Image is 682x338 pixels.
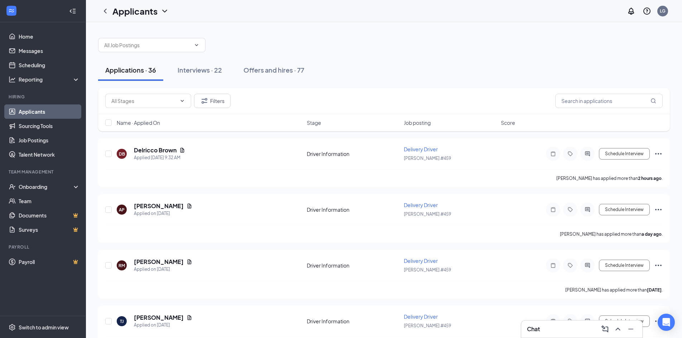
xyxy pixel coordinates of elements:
div: TJ [120,318,124,324]
div: Driver Information [307,206,400,213]
div: AP [119,207,125,213]
div: Reporting [19,76,80,83]
svg: Tag [566,263,575,268]
div: LG [660,8,666,14]
svg: Ellipses [654,261,663,270]
svg: Note [549,207,557,212]
div: Applied on [DATE] [134,322,192,329]
a: Scheduling [19,58,80,72]
span: Name · Applied On [117,119,160,126]
svg: ActiveChat [583,318,592,324]
svg: Tag [566,151,575,157]
svg: Ellipses [654,205,663,214]
b: [DATE] [647,287,662,293]
button: Schedule Interview [599,260,650,271]
svg: ChevronLeft [101,7,110,15]
span: Score [501,119,515,126]
span: Delivery Driver [404,258,438,264]
h3: Chat [527,325,540,333]
span: Job posting [404,119,431,126]
svg: Document [179,147,185,153]
span: Delivery Driver [404,313,438,320]
a: Sourcing Tools [19,119,80,133]
a: Team [19,194,80,208]
a: Applicants [19,104,80,119]
button: Filter Filters [194,94,231,108]
svg: ChevronDown [179,98,185,104]
div: Team Management [9,169,78,175]
input: Search in applications [555,94,663,108]
span: [PERSON_NAME] #459 [404,323,451,328]
svg: ChevronDown [160,7,169,15]
span: [PERSON_NAME] #459 [404,156,451,161]
svg: Note [549,151,557,157]
svg: Note [549,263,557,268]
div: Applied [DATE] 9:32 AM [134,154,185,161]
a: Home [19,29,80,44]
button: Schedule Interview [599,148,650,160]
div: Applied on [DATE] [134,266,192,273]
h5: Delricco Brown [134,146,176,154]
svg: Filter [200,97,209,105]
p: [PERSON_NAME] has applied more than . [556,175,663,181]
div: Hiring [9,94,78,100]
button: ChevronUp [612,323,624,335]
svg: Ellipses [654,317,663,325]
h1: Applicants [112,5,158,17]
div: Interviews · 22 [178,65,222,74]
div: DB [119,151,125,157]
span: Stage [307,119,321,126]
div: Driver Information [307,262,400,269]
span: Delivery Driver [404,146,438,152]
svg: Document [187,203,192,209]
a: SurveysCrown [19,222,80,237]
h5: [PERSON_NAME] [134,202,184,210]
svg: ChevronDown [194,42,199,48]
svg: Ellipses [654,150,663,158]
b: a day ago [642,231,662,237]
svg: ChevronUp [614,325,622,333]
div: Switch to admin view [19,324,69,331]
span: [PERSON_NAME] #459 [404,211,451,217]
h5: [PERSON_NAME] [134,258,184,266]
svg: Minimize [627,325,635,333]
svg: Analysis [9,76,16,83]
button: Schedule Interview [599,315,650,327]
a: Talent Network [19,147,80,162]
a: DocumentsCrown [19,208,80,222]
div: Onboarding [19,183,74,190]
b: 2 hours ago [638,176,662,181]
svg: Notifications [627,7,635,15]
svg: Collapse [69,8,76,15]
svg: Tag [566,318,575,324]
div: Driver Information [307,318,400,325]
a: Messages [19,44,80,58]
a: PayrollCrown [19,255,80,269]
svg: UserCheck [9,183,16,190]
div: Open Intercom Messenger [658,314,675,331]
svg: QuestionInfo [643,7,651,15]
svg: MagnifyingGlass [650,98,656,104]
svg: Document [187,259,192,265]
svg: Document [187,315,192,320]
div: Payroll [9,244,78,250]
p: [PERSON_NAME] has applied more than . [565,287,663,293]
span: [PERSON_NAME] #459 [404,267,451,273]
svg: ActiveChat [583,151,592,157]
a: Job Postings [19,133,80,147]
svg: ActiveChat [583,263,592,268]
input: All Job Postings [104,41,191,49]
p: [PERSON_NAME] has applied more than . [560,231,663,237]
input: All Stages [111,97,176,105]
svg: Settings [9,324,16,331]
svg: WorkstreamLogo [8,7,15,14]
span: Delivery Driver [404,202,438,208]
button: ComposeMessage [599,323,611,335]
svg: Note [549,318,557,324]
button: Minimize [625,323,637,335]
div: RM [118,263,125,269]
svg: Tag [566,207,575,212]
h5: [PERSON_NAME] [134,314,184,322]
svg: ActiveChat [583,207,592,212]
